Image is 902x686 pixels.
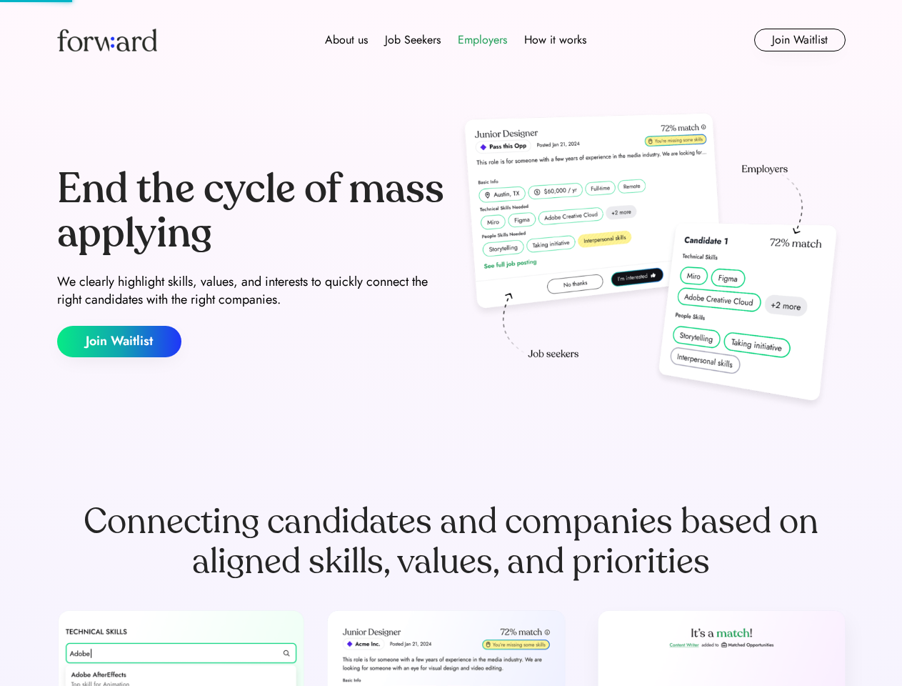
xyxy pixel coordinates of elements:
[57,502,846,582] div: Connecting candidates and companies based on aligned skills, values, and priorities
[57,29,157,51] img: Forward logo
[457,109,846,416] img: hero-image.png
[458,31,507,49] div: Employers
[57,167,446,255] div: End the cycle of mass applying
[325,31,368,49] div: About us
[57,326,181,357] button: Join Waitlist
[57,273,446,309] div: We clearly highlight skills, values, and interests to quickly connect the right candidates with t...
[385,31,441,49] div: Job Seekers
[754,29,846,51] button: Join Waitlist
[524,31,586,49] div: How it works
